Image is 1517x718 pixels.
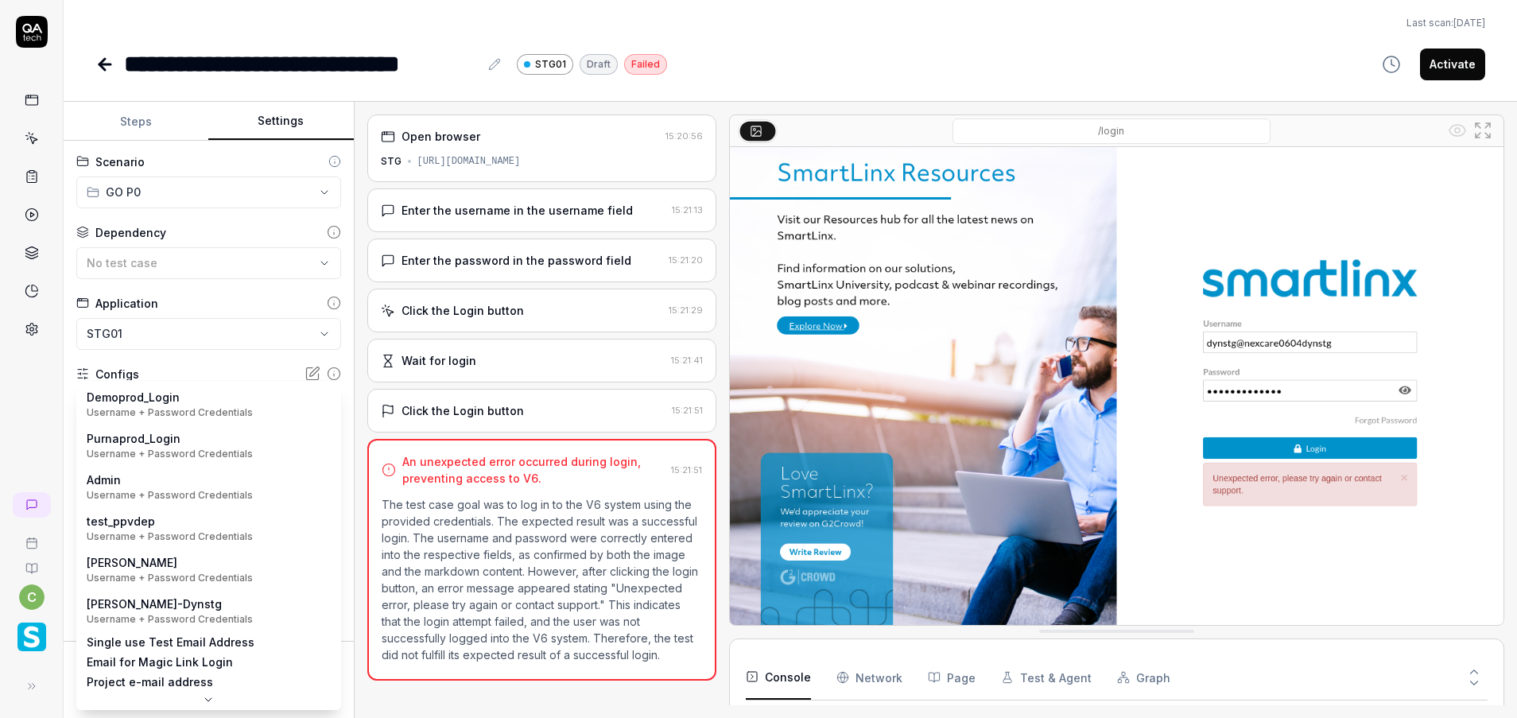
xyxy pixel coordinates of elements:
div: Username + Password Credentials [87,530,253,544]
div: Purnaprod_Login [87,430,253,461]
div: Single use Test Email Address [87,634,254,650]
div: Username + Password Credentials [87,488,253,503]
div: test_ppvdep [87,513,253,544]
div: [PERSON_NAME] [87,554,253,585]
div: Username + Password Credentials [87,406,253,420]
div: Demoprod_Login [87,389,253,420]
div: Email for Magic Link Login [87,654,233,670]
div: Username + Password Credentials [87,571,253,585]
div: [PERSON_NAME]-Dynstg [87,596,253,627]
div: Project e-mail address [87,673,213,690]
div: Admin [87,472,253,503]
div: Username + Password Credentials [87,612,253,627]
div: Username + Password Credentials [87,447,253,461]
